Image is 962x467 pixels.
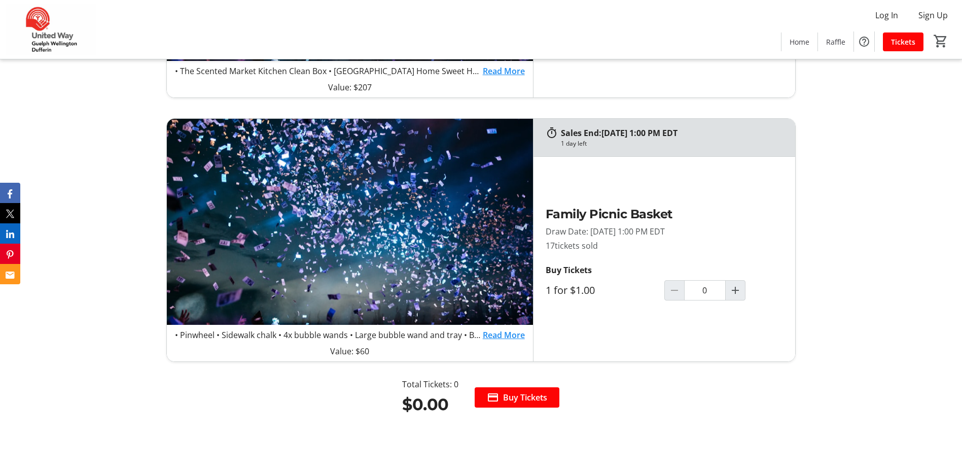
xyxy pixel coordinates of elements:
[175,329,483,341] p: • Pinwheel • Sidewalk chalk • 4x bubble wands • Large bubble wand and tray • Baseball bat and bal...
[818,32,853,51] a: Raffle
[546,240,783,252] p: 17 tickets sold
[891,37,915,47] span: Tickets
[167,119,533,325] img: Family Picnic Basket
[910,7,956,23] button: Sign Up
[175,345,525,357] p: Value: $60
[546,225,783,238] p: Draw Date: [DATE] 1:00 PM EDT
[483,65,525,77] a: Read More
[918,9,948,21] span: Sign Up
[854,31,874,52] button: Help
[175,81,525,93] p: Value: $207
[402,392,458,417] div: $0.00
[483,329,525,341] a: Read More
[790,37,809,47] span: Home
[826,37,845,47] span: Raffle
[475,387,559,408] button: Buy Tickets
[402,378,458,390] div: Total Tickets: 0
[781,32,817,51] a: Home
[561,127,601,139] span: Sales End:
[726,281,745,300] button: Increment by one
[875,9,898,21] span: Log In
[175,65,483,77] p: • The Scented Market Kitchen Clean Box • [GEOGRAPHIC_DATA] Home Sweet Home throw pillow • Acacia ...
[601,127,678,139] span: [DATE] 1:00 PM EDT
[546,205,783,223] h2: Family Picnic Basket
[6,4,96,55] img: United Way Guelph Wellington Dufferin's Logo
[883,32,923,51] a: Tickets
[561,139,587,148] div: 1 day left
[546,264,592,276] strong: Buy Tickets
[867,7,906,23] button: Log In
[503,391,547,404] span: Buy Tickets
[932,32,950,50] button: Cart
[546,284,595,296] label: 1 for $1.00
